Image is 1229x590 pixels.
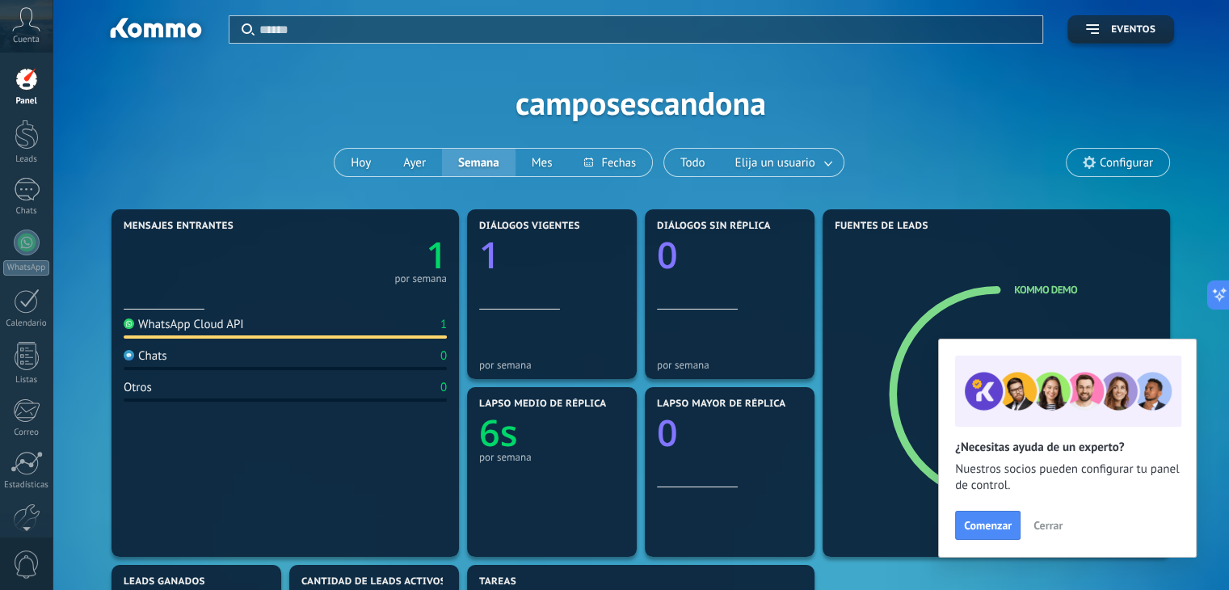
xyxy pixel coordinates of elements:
[3,428,50,438] div: Correo
[1100,156,1153,170] span: Configurar
[387,149,442,176] button: Ayer
[1067,15,1174,44] button: Eventos
[124,318,134,329] img: WhatsApp Cloud API
[13,35,40,45] span: Cuenta
[335,149,387,176] button: Hoy
[657,230,678,280] text: 0
[964,520,1012,531] span: Comenzar
[479,359,625,371] div: por semana
[3,260,49,276] div: WhatsApp
[1026,513,1070,537] button: Cerrar
[568,149,651,176] button: Fechas
[479,576,516,588] span: Tareas
[440,380,447,395] div: 0
[3,375,50,386] div: Listas
[657,221,771,232] span: Diálogos sin réplica
[955,511,1021,540] button: Comenzar
[124,380,152,395] div: Otros
[479,398,607,410] span: Lapso medio de réplica
[664,149,722,176] button: Todo
[835,221,928,232] span: Fuentes de leads
[479,230,500,280] text: 1
[955,440,1180,455] h2: ¿Necesitas ayuda de un experto?
[285,230,447,280] a: 1
[394,275,447,283] div: por semana
[301,576,446,588] span: Cantidad de leads activos
[657,398,785,410] span: Lapso mayor de réplica
[440,317,447,332] div: 1
[442,149,516,176] button: Semana
[124,350,134,360] img: Chats
[479,221,580,232] span: Diálogos vigentes
[955,461,1180,494] span: Nuestros socios pueden configurar tu panel de control.
[732,152,819,174] span: Elija un usuario
[479,408,518,457] text: 6s
[3,154,50,165] div: Leads
[479,451,625,463] div: por semana
[3,96,50,107] div: Panel
[1014,283,1077,297] a: Kommo Demo
[124,576,205,588] span: Leads ganados
[1111,24,1155,36] span: Eventos
[516,149,569,176] button: Mes
[440,348,447,364] div: 0
[722,149,844,176] button: Elija un usuario
[426,230,447,280] text: 1
[124,348,167,364] div: Chats
[124,221,234,232] span: Mensajes entrantes
[657,408,678,457] text: 0
[3,318,50,329] div: Calendario
[3,206,50,217] div: Chats
[1033,520,1063,531] span: Cerrar
[124,317,244,332] div: WhatsApp Cloud API
[3,480,50,491] div: Estadísticas
[657,359,802,371] div: por semana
